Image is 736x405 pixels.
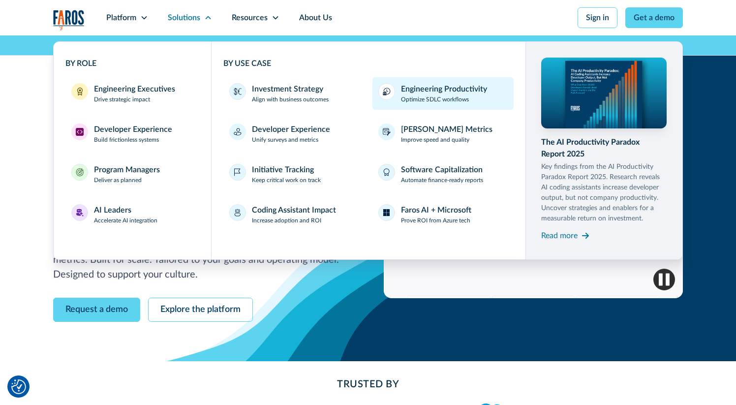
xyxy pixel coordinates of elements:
a: Developer ExperienceDeveloper ExperienceBuild frictionless systems [65,118,199,150]
h2: Trusted By [132,377,604,392]
a: Faros AI + MicrosoftProve ROI from Azure tech [372,198,514,231]
div: Developer Experience [252,124,330,135]
p: Improve speed and quality [401,135,469,144]
div: Solutions [168,12,200,24]
a: [PERSON_NAME] MetricsImprove speed and quality [372,118,514,150]
div: BY ROLE [65,58,199,69]
p: Key findings from the AI Productivity Paradox Report 2025. Research reveals AI coding assistants ... [541,162,667,224]
a: Investment StrategyAlign with business outcomes [223,77,365,110]
p: Keep critical work on track [252,176,321,185]
a: Explore the platform [148,298,253,322]
a: Initiative TrackingKeep critical work on track [223,158,365,190]
a: Developer ExperienceUnify surveys and metrics [223,118,365,150]
a: Software CapitalizationAutomate finance-ready reports [372,158,514,190]
div: Initiative Tracking [252,164,314,176]
p: Drive strategic impact [94,95,150,104]
img: Program Managers [76,168,84,176]
div: Faros AI + Microsoft [401,204,471,216]
p: Prove ROI from Azure tech [401,216,470,225]
a: Engineering ProductivityOptimize SDLC workflows [372,77,514,110]
div: Program Managers [94,164,160,176]
img: AI Leaders [76,209,84,217]
div: Developer Experience [94,124,172,135]
p: Automate finance-ready reports [401,176,483,185]
a: Get a demo [625,7,683,28]
div: Resources [232,12,268,24]
div: Investment Strategy [252,83,323,95]
div: Coding Assistant Impact [252,204,336,216]
img: Developer Experience [76,128,84,136]
a: AI LeadersAI LeadersAccelerate AI integration [65,198,199,231]
a: Coding Assistant ImpactIncrease adoption and ROI [223,198,365,231]
p: Optimize SDLC workflows [401,95,469,104]
p: Align with business outcomes [252,95,329,104]
a: Sign in [578,7,617,28]
p: Deliver as planned [94,176,142,185]
p: Accelerate AI integration [94,216,157,225]
p: Unify surveys and metrics [252,135,318,144]
img: Revisit consent button [11,379,26,394]
div: Software Capitalization [401,164,483,176]
a: home [53,10,85,30]
div: BY USE CASE [223,58,514,69]
a: The AI Productivity Paradox Report 2025Key findings from the AI Productivity Paradox Report 2025.... [541,58,667,244]
div: Engineering Executives [94,83,175,95]
button: Cookie Settings [11,379,26,394]
a: Engineering ExecutivesEngineering ExecutivesDrive strategic impact [65,77,199,110]
img: Pause video [653,269,675,290]
nav: Solutions [53,35,683,260]
a: Request a demo [53,298,140,322]
div: Engineering Productivity [401,83,487,95]
img: Engineering Executives [76,88,84,95]
a: Program ManagersProgram ManagersDeliver as planned [65,158,199,190]
img: Logo of the analytics and reporting company Faros. [53,10,85,30]
div: Platform [106,12,136,24]
div: The AI Productivity Paradox Report 2025 [541,136,667,160]
div: [PERSON_NAME] Metrics [401,124,492,135]
div: AI Leaders [94,204,131,216]
p: Build frictionless systems [94,135,159,144]
div: Read more [541,230,578,242]
p: Increase adoption and ROI [252,216,321,225]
